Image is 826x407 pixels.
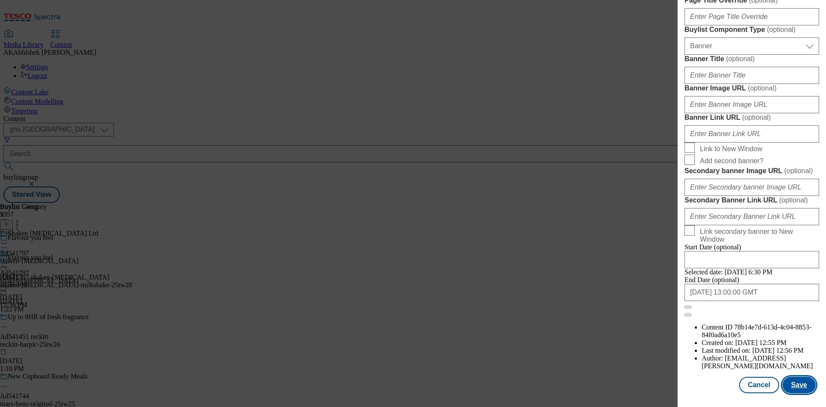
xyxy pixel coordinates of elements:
label: Banner Link URL [684,113,819,122]
span: ( optional ) [726,55,755,62]
li: Created on: [702,339,819,347]
span: [EMAIL_ADDRESS][PERSON_NAME][DOMAIN_NAME] [702,354,813,370]
input: Enter Date [684,284,819,301]
li: Author: [702,354,819,370]
label: Secondary Banner Link URL [684,196,819,205]
span: Link secondary banner to New Window [700,228,816,243]
li: Last modified on: [702,347,819,354]
li: Content ID [702,323,819,339]
span: 78b14e7d-613d-4c04-8853-84f0ad6a10e5 [702,323,811,339]
span: ( optional ) [748,84,777,92]
input: Enter Secondary banner Image URL [684,179,819,196]
span: [DATE] 12:56 PM [752,347,804,354]
span: Start Date (optional) [684,243,741,251]
label: Banner Image URL [684,84,819,93]
span: ( optional ) [767,26,796,33]
span: Add second banner? [700,157,764,165]
input: Enter Banner Link URL [684,125,819,143]
span: ( optional ) [779,196,808,204]
span: End Date (optional) [684,276,739,283]
span: [DATE] 12:55 PM [735,339,786,346]
input: Enter Banner Image URL [684,96,819,113]
input: Enter Date [684,251,819,268]
button: Close [684,306,691,308]
span: ( optional ) [784,167,813,174]
label: Secondary banner Image URL [684,167,819,175]
span: Link to New Window [700,145,762,153]
label: Buylist Component Type [684,25,819,34]
input: Enter Page Title Override [684,8,819,25]
button: Save [783,377,816,393]
input: Enter Banner Title [684,67,819,84]
span: ( optional ) [742,114,771,121]
input: Enter Secondary Banner Link URL [684,208,819,225]
label: Banner Title [684,55,819,63]
button: Cancel [739,377,779,393]
span: Selected date: [DATE] 6:30 PM [684,268,772,276]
